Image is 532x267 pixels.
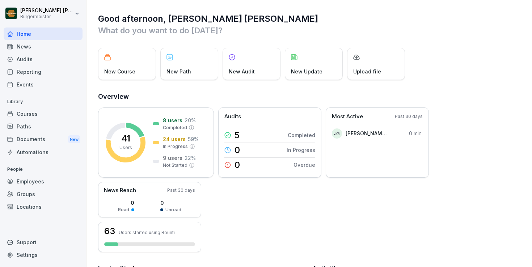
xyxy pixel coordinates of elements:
[4,249,83,261] a: Settings
[4,164,83,175] p: People
[104,68,135,75] p: New Course
[104,227,115,236] h3: 63
[4,175,83,188] a: Employees
[98,25,521,36] p: What do you want to do [DATE]?
[4,78,83,91] a: Events
[409,130,423,137] p: 0 min.
[166,68,191,75] p: New Path
[4,236,83,249] div: Support
[4,146,83,158] a: Automations
[163,143,188,150] p: In Progress
[119,230,175,235] p: Users started using Bounti
[4,120,83,133] a: Paths
[4,53,83,65] a: Audits
[4,133,83,146] a: DocumentsNew
[353,68,381,75] p: Upload file
[163,154,182,162] p: 9 users
[235,131,240,140] p: 5
[98,13,521,25] h1: Good afternoon, [PERSON_NAME] [PERSON_NAME]
[185,154,196,162] p: 22 %
[235,161,240,169] p: 0
[119,144,132,151] p: Users
[346,130,387,137] p: [PERSON_NAME] [PERSON_NAME]
[185,116,196,124] p: 20 %
[332,113,363,121] p: Most Active
[20,14,73,19] p: Burgermeister
[4,107,83,120] a: Courses
[167,187,195,194] p: Past 30 days
[98,92,521,102] h2: Overview
[188,135,199,143] p: 59 %
[4,96,83,107] p: Library
[332,128,342,139] div: JG
[294,161,315,169] p: Overdue
[163,135,186,143] p: 24 users
[68,135,80,144] div: New
[287,146,315,154] p: In Progress
[160,199,181,207] p: 0
[224,113,241,121] p: Audits
[165,207,181,213] p: Unread
[104,186,136,195] p: News Reach
[4,133,83,146] div: Documents
[118,207,129,213] p: Read
[4,188,83,200] a: Groups
[163,162,187,169] p: Not Started
[20,8,73,14] p: [PERSON_NAME] [PERSON_NAME] [PERSON_NAME]
[235,146,240,154] p: 0
[395,113,423,120] p: Past 30 days
[288,131,315,139] p: Completed
[4,27,83,40] a: Home
[229,68,255,75] p: New Audit
[163,116,182,124] p: 8 users
[4,200,83,213] a: Locations
[121,134,130,143] p: 41
[291,68,322,75] p: New Update
[4,40,83,53] a: News
[118,199,134,207] p: 0
[4,65,83,78] a: Reporting
[163,124,187,131] p: Completed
